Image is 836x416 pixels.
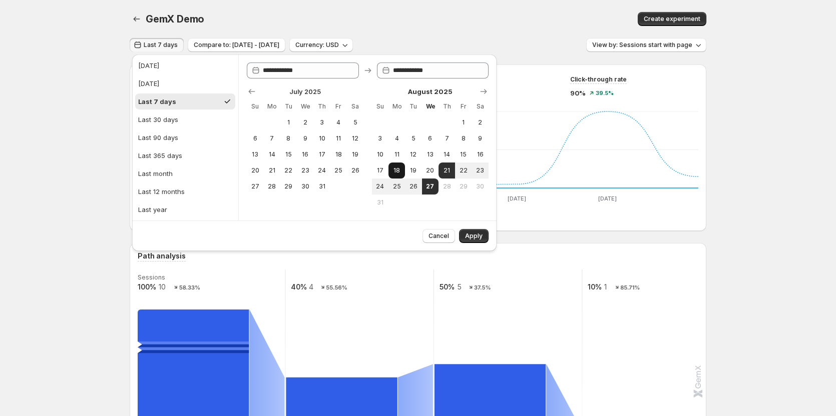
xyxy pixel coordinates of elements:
[439,162,455,178] button: Start of range Thursday August 21 2025
[347,130,363,146] button: Saturday July 12 2025
[405,146,422,162] button: Tuesday August 12 2025
[313,146,330,162] button: Thursday July 17 2025
[459,229,489,243] button: Apply
[251,134,259,142] span: 6
[388,178,405,194] button: Monday August 25 2025
[138,132,178,142] div: Last 90 days
[570,88,586,98] span: 90%
[474,284,491,291] text: 37.5%
[422,130,439,146] button: Wednesday August 6 2025
[405,98,422,114] th: Tuesday
[138,150,182,160] div: Last 365 days
[423,229,455,243] button: Cancel
[439,130,455,146] button: Thursday August 7 2025
[251,166,259,174] span: 20
[376,198,384,206] span: 31
[372,98,388,114] th: Sunday
[313,98,330,114] th: Thursday
[457,282,462,291] text: 5
[351,150,359,158] span: 19
[284,134,293,142] span: 8
[409,166,417,174] span: 19
[351,166,359,174] span: 26
[247,178,263,194] button: Sunday July 27 2025
[443,102,451,110] span: Th
[130,38,184,52] button: Last 7 days
[313,114,330,130] button: Thursday July 3 2025
[135,165,235,181] button: Last month
[372,194,388,210] button: Sunday August 31 2025
[138,168,173,178] div: Last month
[409,182,417,190] span: 26
[426,166,435,174] span: 20
[392,150,401,158] span: 11
[376,182,384,190] span: 24
[317,102,326,110] span: Th
[388,130,405,146] button: Monday August 4 2025
[426,102,435,110] span: We
[284,102,293,110] span: Tu
[317,118,326,126] span: 3
[455,114,472,130] button: Friday August 1 2025
[135,57,235,73] button: [DATE]
[301,118,309,126] span: 2
[508,195,526,202] text: [DATE]
[280,146,297,162] button: Tuesday July 15 2025
[263,162,280,178] button: Monday July 21 2025
[138,282,156,291] text: 100%
[472,146,489,162] button: Saturday August 16 2025
[247,162,263,178] button: Sunday July 20 2025
[351,118,359,126] span: 5
[388,162,405,178] button: Monday August 18 2025
[443,166,451,174] span: 21
[422,178,439,194] button: End of range Today Wednesday August 27 2025
[388,146,405,162] button: Monday August 11 2025
[592,41,692,49] span: View by: Sessions start with page
[347,146,363,162] button: Saturday July 19 2025
[301,134,309,142] span: 9
[301,150,309,158] span: 16
[135,75,235,91] button: [DATE]
[291,282,307,291] text: 40%
[476,150,485,158] span: 16
[334,166,343,174] span: 25
[472,162,489,178] button: Saturday August 23 2025
[309,282,313,291] text: 4
[138,114,178,124] div: Last 30 days
[135,111,235,127] button: Last 30 days
[392,102,401,110] span: Mo
[455,178,472,194] button: Friday August 29 2025
[138,96,176,106] div: Last 7 days
[376,150,384,158] span: 10
[426,182,435,190] span: 27
[405,130,422,146] button: Tuesday August 5 2025
[351,102,359,110] span: Sa
[388,98,405,114] th: Monday
[372,178,388,194] button: Sunday August 24 2025
[135,201,235,217] button: Last year
[376,134,384,142] span: 3
[194,41,279,49] span: Compare to: [DATE] - [DATE]
[472,114,489,130] button: Saturday August 2 2025
[179,284,200,291] text: 58.33%
[330,162,347,178] button: Friday July 25 2025
[297,162,313,178] button: Wednesday July 23 2025
[443,182,451,190] span: 28
[443,134,451,142] span: 7
[263,178,280,194] button: Monday July 28 2025
[429,232,449,240] span: Cancel
[459,150,468,158] span: 15
[280,114,297,130] button: Tuesday July 1 2025
[465,232,483,240] span: Apply
[330,130,347,146] button: Friday July 11 2025
[422,146,439,162] button: Wednesday August 13 2025
[477,84,491,98] button: Show next month, September 2025
[284,166,293,174] span: 22
[476,134,485,142] span: 9
[472,178,489,194] button: Saturday August 30 2025
[604,282,607,291] text: 1
[330,114,347,130] button: Friday July 4 2025
[472,130,489,146] button: Saturday August 9 2025
[317,150,326,158] span: 17
[297,130,313,146] button: Wednesday July 9 2025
